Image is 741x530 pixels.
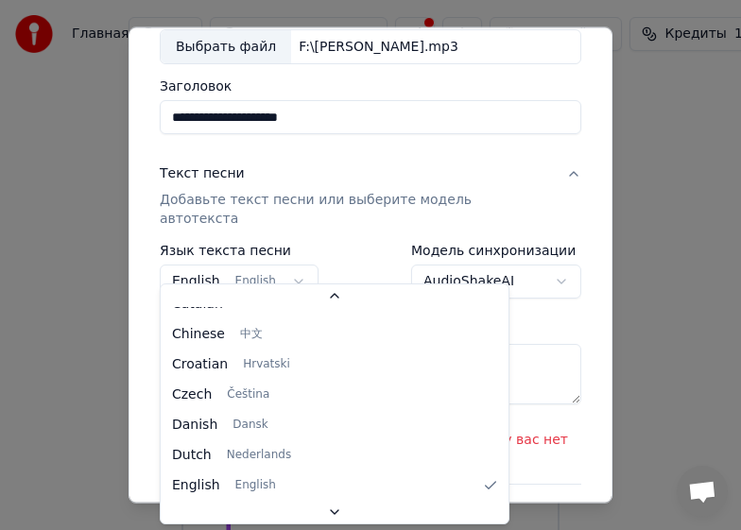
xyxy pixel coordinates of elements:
[243,357,290,372] span: Hrvatski
[233,418,267,433] span: Dansk
[172,446,212,465] span: Dutch
[172,355,228,374] span: Croatian
[235,478,276,493] span: English
[240,327,263,342] span: 中文
[172,416,217,435] span: Danish
[227,387,269,402] span: Čeština
[172,476,220,495] span: English
[172,385,212,404] span: Czech
[227,448,291,463] span: Nederlands
[172,325,225,344] span: Chinese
